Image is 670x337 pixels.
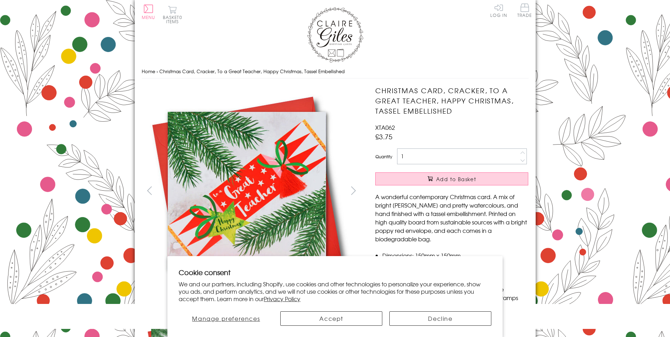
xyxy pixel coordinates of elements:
[517,4,532,17] span: Trade
[517,4,532,19] a: Trade
[490,4,507,17] a: Log In
[142,64,529,79] nav: breadcrumbs
[142,5,155,19] button: Menu
[389,311,491,326] button: Decline
[142,68,155,75] a: Home
[436,176,476,183] span: Add to Basket
[142,183,158,198] button: prev
[375,85,528,116] h1: Christmas Card, Cracker, To a Great Teacher, Happy Christmas, Tassel Embellished
[375,153,392,160] label: Quantity
[307,7,363,63] img: Claire Giles Greetings Cards
[166,14,182,25] span: 0 items
[159,68,345,75] span: Christmas Card, Cracker, To a Great Teacher, Happy Christmas, Tassel Embellished
[141,85,352,296] img: Christmas Card, Cracker, To a Great Teacher, Happy Christmas, Tassel Embellished
[280,311,382,326] button: Accept
[163,6,182,24] button: Basket0 items
[142,14,155,20] span: Menu
[375,123,395,132] span: XTA062
[345,183,361,198] button: next
[157,68,158,75] span: ›
[375,132,393,141] span: £3.75
[192,314,260,323] span: Manage preferences
[375,192,528,243] p: A wonderful contemporary Christmas card. A mix of bright [PERSON_NAME] and pretty watercolours, a...
[361,85,572,297] img: Christmas Card, Cracker, To a Great Teacher, Happy Christmas, Tassel Embellished
[179,280,491,302] p: We and our partners, including Shopify, use cookies and other technologies to personalize your ex...
[375,172,528,185] button: Add to Basket
[264,294,300,303] a: Privacy Policy
[382,251,528,260] li: Dimensions: 150mm x 150mm
[179,311,273,326] button: Manage preferences
[179,267,491,277] h2: Cookie consent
